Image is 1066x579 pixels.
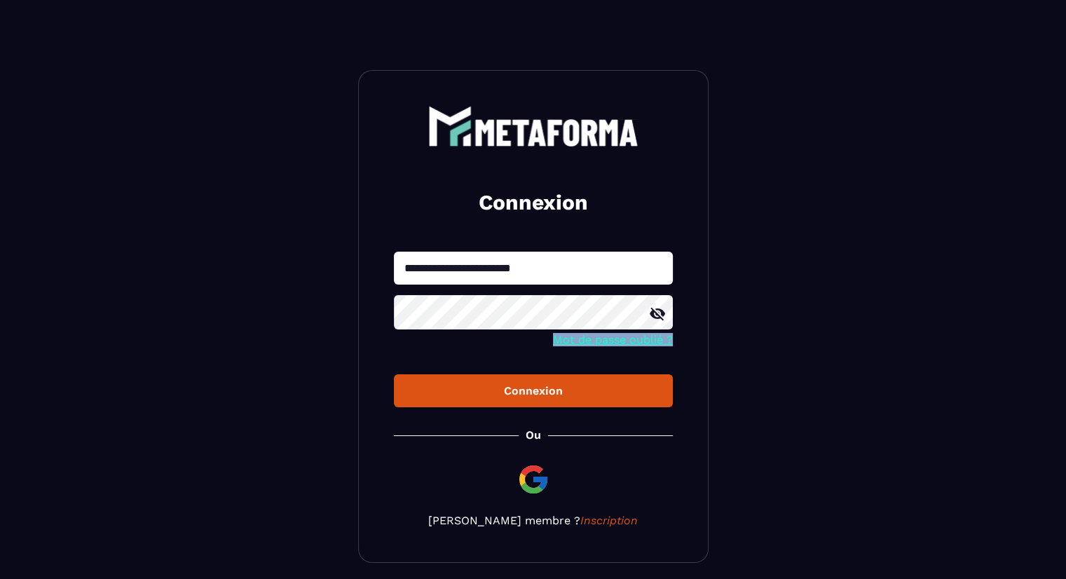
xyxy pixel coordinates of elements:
p: [PERSON_NAME] membre ? [394,514,673,527]
div: Connexion [405,384,662,397]
a: Mot de passe oublié ? [553,333,673,346]
img: google [517,463,550,496]
a: logo [394,106,673,147]
a: Inscription [580,514,638,527]
h2: Connexion [411,189,656,217]
p: Ou [526,428,541,442]
button: Connexion [394,374,673,407]
img: logo [428,106,638,147]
